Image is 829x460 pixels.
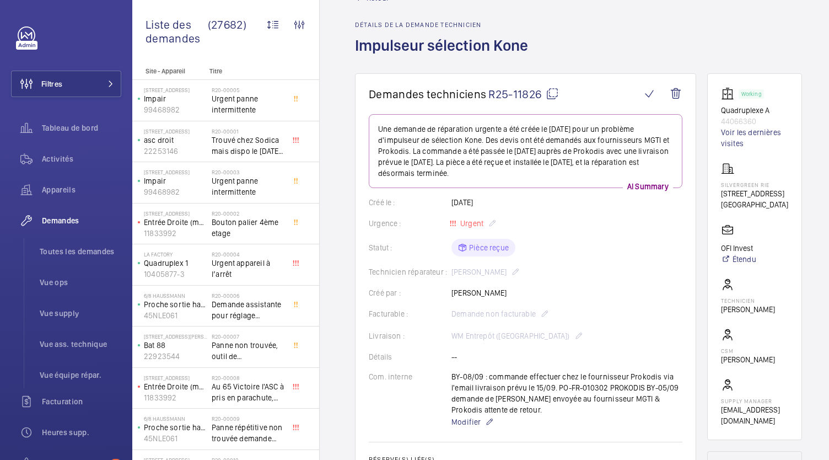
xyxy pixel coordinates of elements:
h2: R20-00008 [212,375,284,381]
h2: Détails de la demande technicien [355,21,535,29]
p: Technicien [721,297,775,304]
span: Vue ass. technique [40,339,121,350]
span: Vue équipe répar. [40,370,121,381]
span: Au 65 Victoire l'ASC à pris en parachute, toutes les sécu coupé, il est au 3 ème, asc sans machin... [212,381,284,403]
p: asc droit [144,135,207,146]
p: 44066360 [721,116,788,127]
p: Une demande de réparation urgente a été créée le [DATE] pour un problème d'impulseur de sélection... [378,124,673,179]
h1: Impulseur sélection Kone [355,35,535,73]
p: [PERSON_NAME] [721,304,775,315]
span: R25-11826 [488,87,559,101]
span: Urgent panne intermittente [212,93,284,115]
span: Urgent panne intermittente [212,175,284,197]
p: Impair [144,175,207,186]
p: CSM [721,347,775,354]
span: Demandes [42,215,121,226]
span: Panne répétitive non trouvée demande assistance expert technique [212,422,284,444]
p: 11833992 [144,228,207,239]
button: Filtres [11,71,121,97]
h2: R20-00004 [212,251,284,258]
span: Demandes techniciens [369,87,486,101]
p: 99468982 [144,186,207,197]
p: SILVERGREEN RIE [721,181,788,188]
h2: R20-00001 [212,128,284,135]
p: 22923544 [144,351,207,362]
span: Toutes les demandes [40,246,121,257]
h2: R20-00009 [212,415,284,422]
p: [STREET_ADDRESS] [721,188,788,199]
a: Étendu [721,254,756,265]
p: Bat 88 [144,340,207,351]
span: Demande assistante pour réglage d'opérateurs porte cabine double accès [212,299,284,321]
p: 99468982 [144,104,207,115]
span: Facturation [42,396,121,407]
span: Panne non trouvée, outil de déverouillouge impératif pour le diagnostic [212,340,284,362]
p: [STREET_ADDRESS][PERSON_NAME] [144,333,207,340]
span: Activités [42,153,121,164]
p: [STREET_ADDRESS] [144,210,207,217]
p: [GEOGRAPHIC_DATA] [721,199,788,210]
p: 10405877-3 [144,269,207,280]
p: AI Summary [623,181,673,192]
p: Impair [144,93,207,104]
span: Filtres [41,78,62,89]
img: elevator.svg [721,87,739,100]
h2: R20-00003 [212,169,284,175]
span: Trouvé chez Sodica mais dispo le [DATE] [URL][DOMAIN_NAME] [212,135,284,157]
p: Entrée Droite (monte-charge) [144,217,207,228]
h2: R20-00005 [212,87,284,93]
p: [STREET_ADDRESS] [144,169,207,175]
span: Vue supply [40,308,121,319]
p: 45NLE061 [144,310,207,321]
a: Voir les dernières visites [721,127,788,149]
h2: R20-00006 [212,292,284,299]
h2: R20-00007 [212,333,284,340]
p: Quadruplexe A [721,105,788,116]
h2: R20-00002 [212,210,284,217]
span: Liste des demandes [146,18,208,45]
p: Proche sortie hall Pelletier [144,422,207,433]
p: [PERSON_NAME] [721,354,775,365]
p: Titre [209,67,282,75]
p: [EMAIL_ADDRESS][DOMAIN_NAME] [721,404,788,426]
p: [STREET_ADDRESS] [144,375,207,381]
p: Quadruplex 1 [144,258,207,269]
p: OFI Invest [721,243,756,254]
p: Working [741,92,761,96]
span: Tableau de bord [42,122,121,133]
p: Entrée Droite (monte-charge) [144,381,207,392]
p: La Factory [144,251,207,258]
span: Urgent appareil à l’arrêt [212,258,284,280]
p: 6/8 Haussmann [144,292,207,299]
p: 22253146 [144,146,207,157]
span: Vue ops [40,277,121,288]
p: [STREET_ADDRESS] [144,87,207,93]
p: 6/8 Haussmann [144,415,207,422]
span: Heures supp. [42,427,121,438]
p: 11833992 [144,392,207,403]
span: Modifier [451,416,481,427]
p: Proche sortie hall Pelletier [144,299,207,310]
span: Appareils [42,184,121,195]
span: Bouton palier 4ème etage [212,217,284,239]
p: Site - Appareil [132,67,205,75]
p: [STREET_ADDRESS] [144,128,207,135]
p: 45NLE061 [144,433,207,444]
p: Supply manager [721,398,788,404]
